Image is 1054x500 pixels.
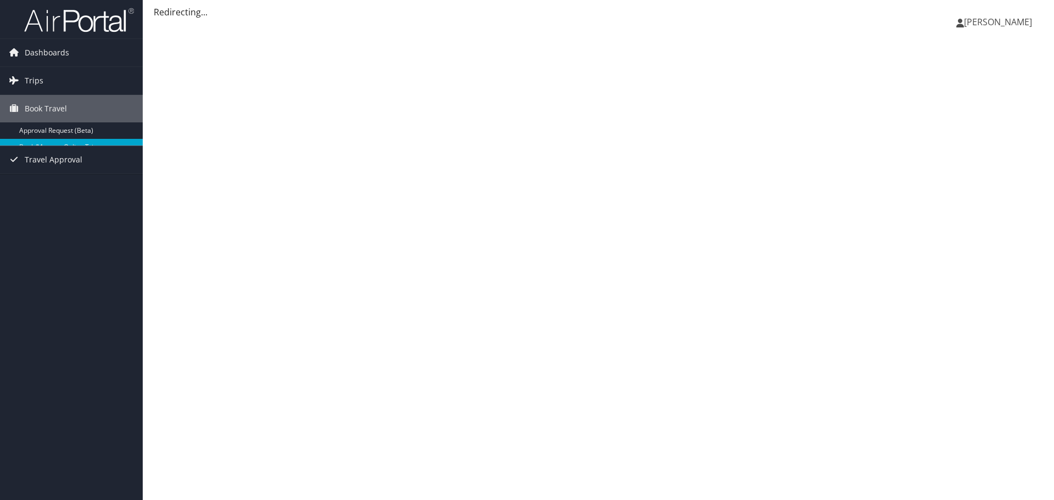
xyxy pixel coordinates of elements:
[25,39,69,66] span: Dashboards
[956,5,1043,38] a: [PERSON_NAME]
[25,146,82,173] span: Travel Approval
[25,67,43,94] span: Trips
[964,16,1032,28] span: [PERSON_NAME]
[25,95,67,122] span: Book Travel
[154,5,1043,19] div: Redirecting...
[24,7,134,33] img: airportal-logo.png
